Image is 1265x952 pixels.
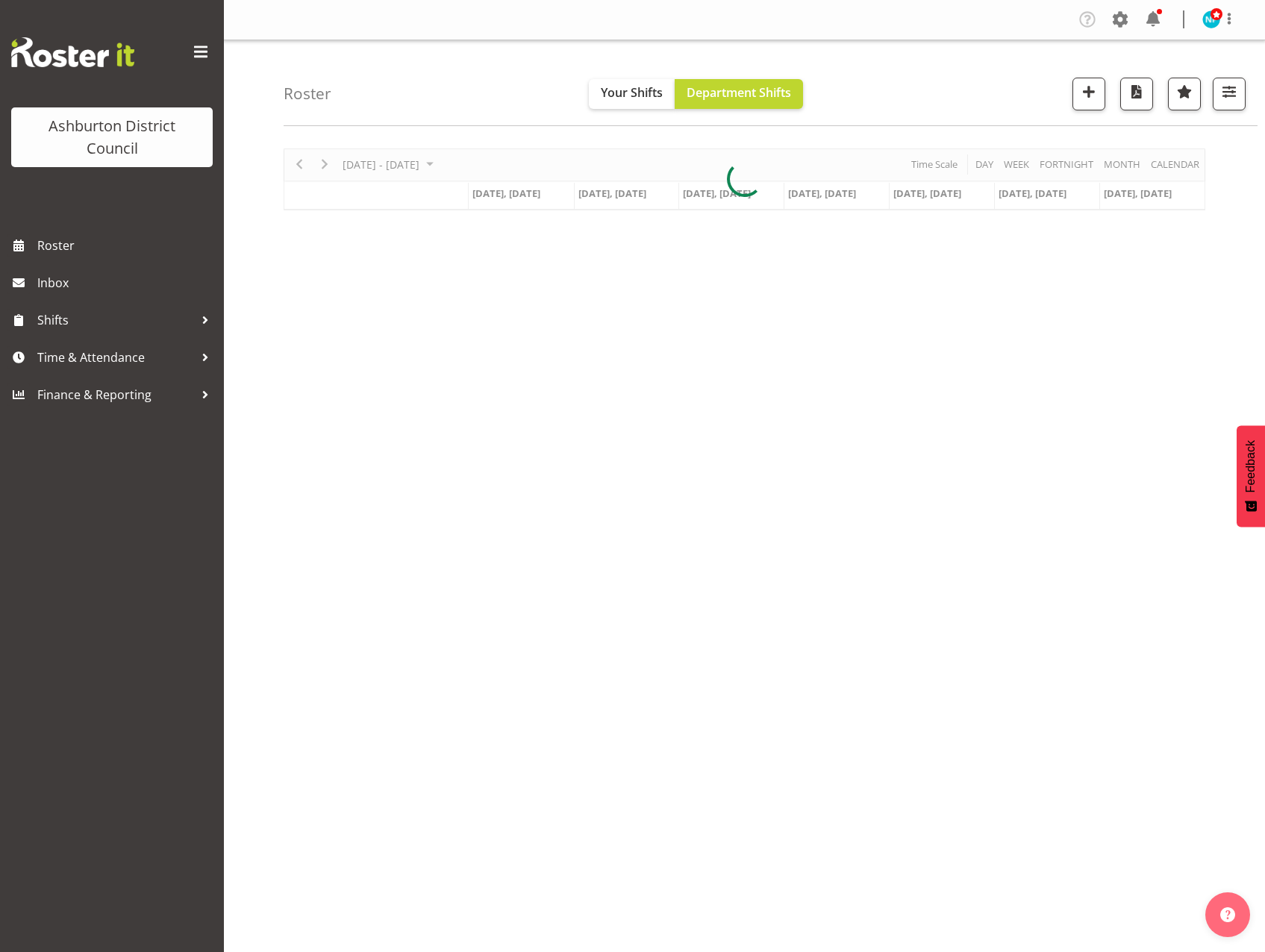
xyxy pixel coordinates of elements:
[601,84,663,101] span: Your Shifts
[1202,10,1220,28] img: nicky-farrell-tully10002.jpg
[687,84,791,101] span: Department Shifts
[589,79,675,109] button: Your Shifts
[1220,907,1235,922] img: help-xxl-2.png
[37,309,194,331] span: Shifts
[1237,425,1265,527] button: Feedback - Show survey
[26,115,198,160] div: Ashburton District Council
[1120,78,1153,110] button: Download a PDF of the roster according to the set date range.
[1072,78,1105,110] button: Add a new shift
[37,346,194,369] span: Time & Attendance
[1244,440,1258,492] span: Feedback
[675,79,803,109] button: Department Shifts
[37,272,216,294] span: Inbox
[1213,78,1246,110] button: Filter Shifts
[37,234,216,257] span: Roster
[1168,78,1201,110] button: Highlight an important date within the roster.
[11,37,134,67] img: Rosterit website logo
[284,85,331,102] h4: Roster
[37,383,194,406] span: Finance & Reporting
